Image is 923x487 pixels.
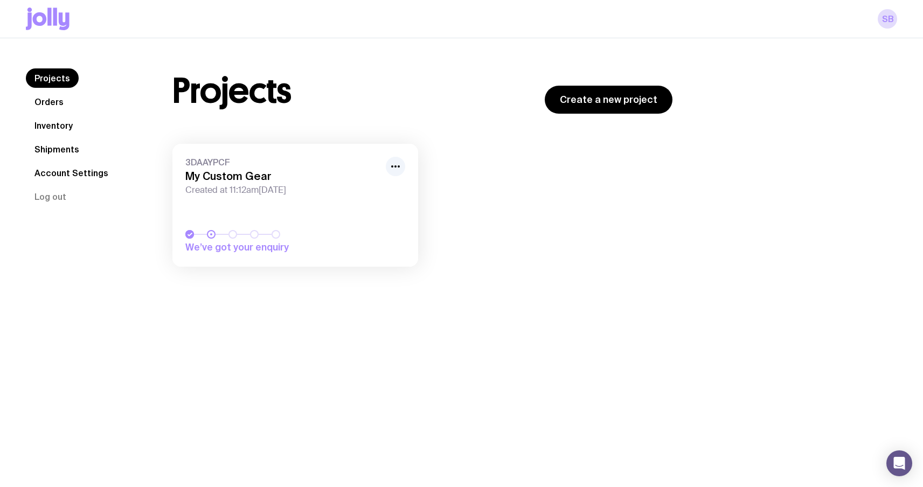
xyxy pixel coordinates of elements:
h1: Projects [172,74,292,108]
a: Create a new project [545,86,672,114]
a: SB [878,9,897,29]
a: 3DAAYPCFMy Custom GearCreated at 11:12am[DATE]We’ve got your enquiry [172,144,418,267]
h3: My Custom Gear [185,170,379,183]
span: Created at 11:12am[DATE] [185,185,379,196]
button: Log out [26,187,75,206]
a: Shipments [26,140,88,159]
span: 3DAAYPCF [185,157,379,168]
a: Account Settings [26,163,117,183]
a: Orders [26,92,72,112]
a: Inventory [26,116,81,135]
a: Projects [26,68,79,88]
div: Open Intercom Messenger [886,450,912,476]
span: We’ve got your enquiry [185,241,336,254]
